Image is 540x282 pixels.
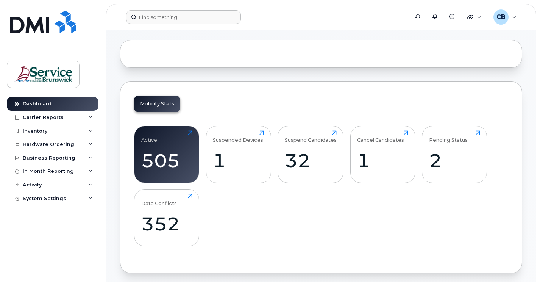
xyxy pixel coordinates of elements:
[141,194,192,242] a: Data Conflicts352
[285,149,337,172] div: 32
[213,130,264,179] a: Suspended Devices1
[141,213,192,235] div: 352
[488,9,522,25] div: Callaghan, Bernie (JPS/JSP)
[357,130,408,179] a: Cancel Candidates1
[141,149,192,172] div: 505
[213,130,263,143] div: Suspended Devices
[285,130,337,143] div: Suspend Candidates
[429,149,480,172] div: 2
[357,149,408,172] div: 1
[462,9,487,25] div: Quicklinks
[496,13,506,22] span: CB
[141,194,177,206] div: Data Conflicts
[429,130,468,143] div: Pending Status
[141,130,157,143] div: Active
[141,130,192,179] a: Active505
[429,130,480,179] a: Pending Status2
[213,149,264,172] div: 1
[285,130,337,179] a: Suspend Candidates32
[357,130,404,143] div: Cancel Candidates
[126,10,241,24] input: Find something...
